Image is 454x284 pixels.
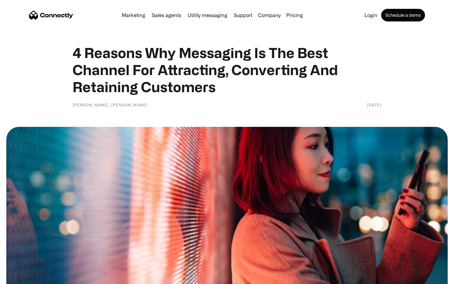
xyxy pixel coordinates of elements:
a: Marketing [119,13,148,18]
div: [PERSON_NAME], [PERSON_NAME] [73,102,148,108]
h1: 4 Reasons Why Messaging Is The Best Channel For Attracting, Converting And Retaining Customers [73,44,381,95]
a: Sales agents [149,13,184,18]
div: Company [258,11,281,20]
div: [DATE] [367,102,381,108]
aside: Language selected: English [6,273,38,282]
a: Support [231,13,255,18]
a: Schedule a demo [381,9,425,21]
a: Login [362,13,380,18]
a: Pricing [284,13,306,18]
ul: Language list [13,273,38,282]
a: Utility messaging [185,13,230,18]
